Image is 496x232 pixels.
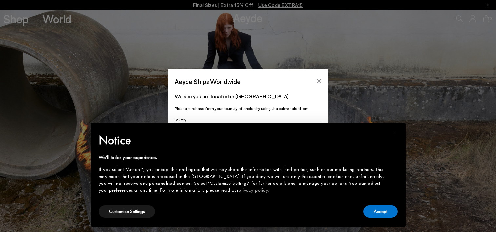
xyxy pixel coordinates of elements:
[238,187,268,193] a: privacy policy
[99,205,155,218] button: Customize Settings
[99,132,387,149] h2: Notice
[387,125,403,141] button: Close this notice
[175,106,322,112] p: Please purchase from your country of choice by using the below selection:
[393,127,397,138] span: ×
[175,92,322,100] p: We see you are located in [GEOGRAPHIC_DATA]
[363,205,398,218] button: Accept
[175,76,241,87] span: Aeyde Ships Worldwide
[99,154,387,161] div: We'll tailor your experience.
[314,76,324,86] button: Close
[99,166,387,194] div: If you select "Accept", you accept this and agree that we may share this information with third p...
